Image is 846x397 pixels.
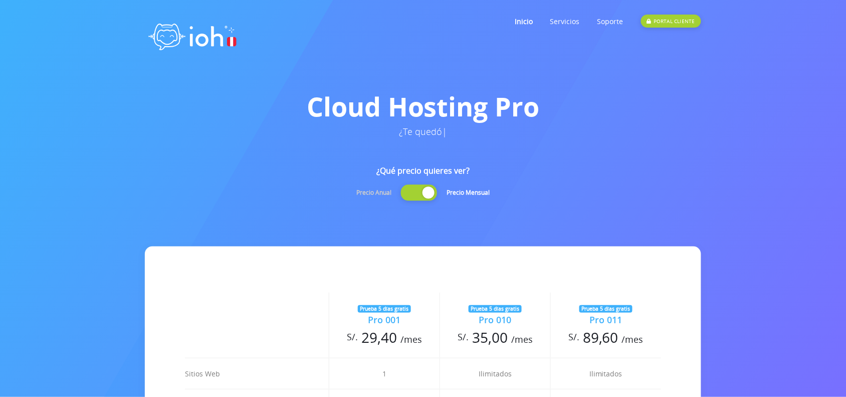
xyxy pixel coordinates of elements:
[622,333,644,345] span: /mes
[641,2,701,41] a: PORTAL CLIENTE
[442,125,447,138] span: |
[145,13,240,57] img: logo ioh
[568,331,579,343] sup: S/.
[185,358,329,389] td: Sitios Web
[583,328,618,347] span: 89,60
[356,188,391,197] div: Precio Anual
[515,2,533,41] a: Inicio
[511,333,533,345] span: /mes
[347,331,358,343] sup: S/.
[145,123,701,177] p: ¿Qué precio quieres ver?
[358,305,410,313] div: Prueba 5 días gratis
[400,333,422,345] span: /mes
[447,188,490,197] div: Precio Mensual
[641,15,701,28] div: PORTAL CLIENTE
[440,313,550,327] div: Pro 010
[329,358,440,389] td: 1
[458,331,469,343] sup: S/.
[399,125,442,138] span: ¿Te quedó
[579,305,632,313] div: Prueba 5 días gratis
[550,2,580,41] a: Servicios
[472,328,508,347] span: 35,00
[145,92,701,121] h1: Cloud Hosting Pro
[597,2,623,41] a: Soporte
[551,313,661,327] div: Pro 011
[440,358,550,389] td: Ilimitados
[329,313,440,327] div: Pro 001
[469,305,521,313] div: Prueba 5 días gratis
[361,328,397,347] span: 29,40
[551,358,661,389] td: Ilimitados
